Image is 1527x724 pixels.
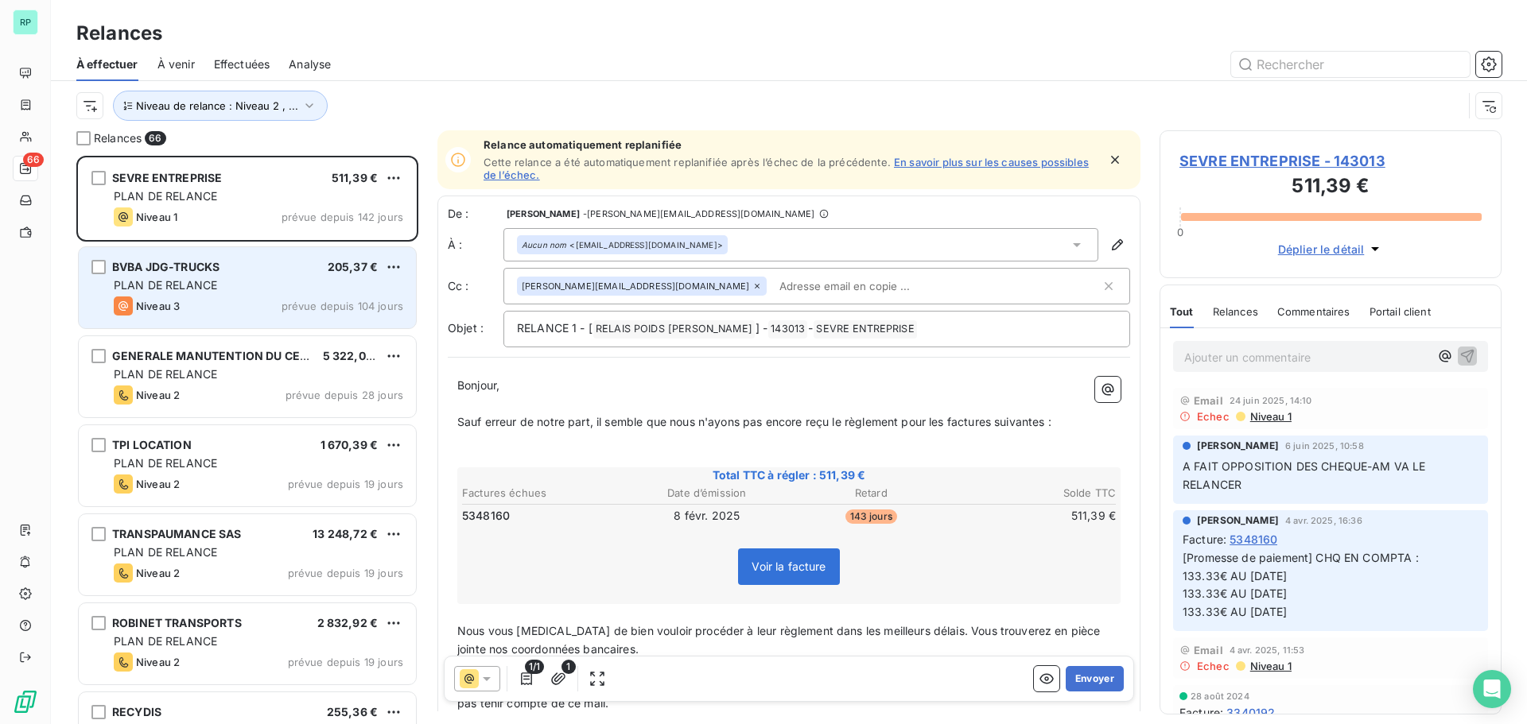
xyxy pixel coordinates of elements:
h3: Relances [76,19,162,48]
span: 255,36 € [327,705,378,718]
span: Relances [94,130,142,146]
button: Déplier le détail [1273,240,1389,258]
span: Niveau 2 [136,567,180,579]
button: Envoyer [1066,666,1124,691]
span: 28 août 2024 [1191,691,1249,701]
span: Nous vous [MEDICAL_DATA] de bien vouloir procéder à leur règlement dans les meilleurs délais. Vou... [457,624,1104,656]
span: prévue depuis 19 jours [288,478,403,490]
span: Voir la facture [752,559,826,573]
div: RP [13,10,38,35]
a: En savoir plus sur les causes possibles de l’échec. [484,156,1089,181]
span: Relance automatiquement replanifiée [484,138,1098,151]
span: 66 [23,153,44,167]
span: A FAIT OPPOSITION DES CHEQUE-AM VA LE RELANCER [1183,459,1429,491]
span: prévue depuis 142 jours [282,211,403,223]
span: PLAN DE RELANCE [114,634,217,648]
span: TPI LOCATION [112,438,192,451]
input: Rechercher [1231,52,1470,77]
div: grid [76,156,418,724]
span: Objet : [448,321,484,335]
div: <[EMAIL_ADDRESS][DOMAIN_NAME]> [522,239,723,250]
span: BVBA JDG-TRUCKS [112,260,220,273]
span: SEVRE ENTREPRISE [112,171,222,184]
span: Email [1194,394,1223,407]
span: 1/1 [525,660,544,674]
td: 511,39 € [954,507,1117,525]
span: Relances [1213,305,1258,318]
span: Niveau 2 [136,389,180,401]
label: À : [448,237,503,253]
span: ] - [756,321,767,335]
span: Déplier le détail [1278,241,1365,257]
span: 5348160 [1230,531,1277,548]
span: PLAN DE RELANCE [114,456,217,470]
span: prévue depuis 104 jours [282,300,403,312]
span: Total TTC à régler : 511,39 € [460,467,1118,483]
span: - [808,321,813,335]
span: 143013 [768,320,807,339]
span: 24 juin 2025, 14:10 [1230,396,1312,405]
span: Facture : [1183,531,1226,548]
span: 4 avr. 2025, 16:36 [1285,516,1362,525]
span: SEVRE ENTREPRISE - 143013 [1179,150,1482,172]
span: 13 248,72 € [313,527,378,540]
span: 1 [561,660,576,674]
span: 3340192 [1226,704,1275,721]
span: Niveau 2 [136,478,180,490]
img: Logo LeanPay [13,689,38,714]
span: Effectuées [214,56,270,72]
span: 66 [145,131,165,145]
span: 0 [1177,226,1183,238]
span: 2 832,92 € [317,616,379,629]
td: 8 févr. 2025 [626,507,789,525]
span: 5 322,00 € [323,349,384,362]
span: Commentaires [1277,305,1350,318]
span: Niveau 3 [136,300,180,312]
span: Niveau 2 [136,656,180,668]
span: 511,39 € [332,171,378,184]
span: Sauf erreur de notre part, il semble que nous n'ayons pas encore reçu le règlement pour les factu... [457,415,1051,428]
span: [Promesse de paiement] CHQ EN COMPTA : 133.33€ AU [DATE] 133.33€ AU [DATE] 133.33€ AU [DATE] [1183,551,1419,619]
label: Cc : [448,278,503,294]
span: 4 avr. 2025, 11:53 [1230,645,1305,655]
span: prévue depuis 28 jours [286,389,403,401]
span: Niveau de relance : Niveau 2 , ... [136,99,298,112]
span: De : [448,206,503,222]
th: Factures échues [461,485,624,501]
span: SEVRE ENTREPRISE [814,320,916,339]
th: Solde TTC [954,485,1117,501]
span: Tout [1170,305,1194,318]
span: Niveau 1 [1249,410,1292,423]
span: - [PERSON_NAME][EMAIL_ADDRESS][DOMAIN_NAME] [583,209,814,219]
span: Portail client [1370,305,1431,318]
span: RELAIS POIDS [PERSON_NAME] [593,320,755,339]
div: Open Intercom Messenger [1473,670,1511,708]
span: Niveau 1 [136,211,177,223]
span: TRANSPAUMANCE SAS [112,527,242,540]
span: ROBINET TRANSPORTS [112,616,242,629]
span: Cette relance a été automatiquement replanifiée après l’échec de la précédente. [484,156,891,168]
span: À venir [157,56,195,72]
span: prévue depuis 19 jours [288,656,403,668]
span: Bonjour, [457,378,499,392]
th: Retard [790,485,953,501]
span: 6 juin 2025, 10:58 [1285,441,1364,451]
h3: 511,39 € [1179,172,1482,203]
span: [PERSON_NAME] [507,209,580,219]
em: Aucun nom [522,239,566,250]
span: 1 670,39 € [321,438,379,451]
span: Facture : [1179,704,1223,721]
span: prévue depuis 19 jours [288,567,403,579]
span: PLAN DE RELANCE [114,367,217,381]
button: Niveau de relance : Niveau 2 , ... [113,91,328,121]
span: Niveau 1 [1249,660,1292,672]
span: PLAN DE RELANCE [114,278,217,292]
span: [PERSON_NAME] [1197,513,1279,528]
span: PLAN DE RELANCE [114,189,217,203]
input: Adresse email en copie ... [773,274,957,298]
a: 66 [13,156,37,181]
span: 205,37 € [328,260,378,273]
span: RELANCE 1 - [ [517,321,593,335]
th: Date d’émission [626,485,789,501]
span: Analyse [289,56,331,72]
